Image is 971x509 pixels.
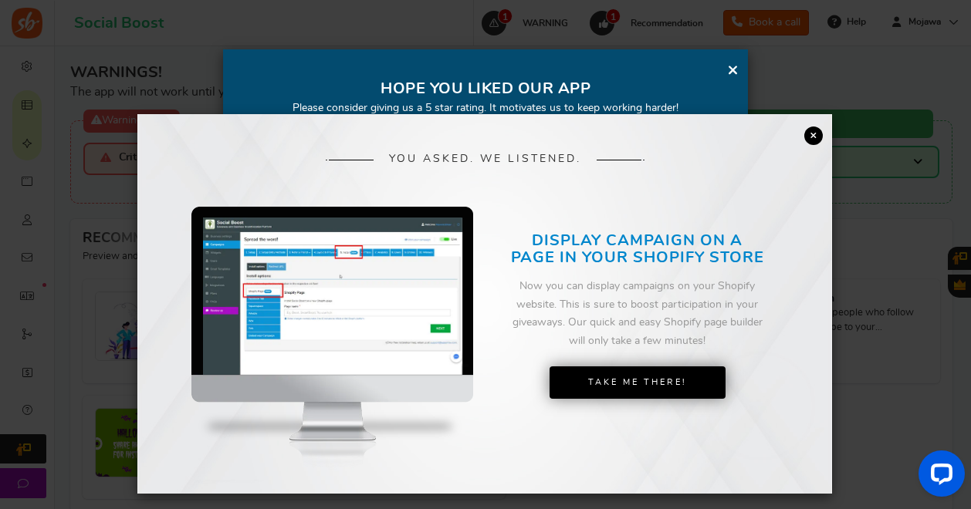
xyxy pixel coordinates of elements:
[191,207,473,492] img: mockup
[509,232,766,266] h2: DISPLAY CAMPAIGN ON A PAGE IN YOUR SHOPIFY STORE
[509,278,766,351] div: Now you can display campaigns on your Shopify website. This is sure to boost participation in you...
[203,217,462,375] img: screenshot
[804,126,823,145] a: ×
[906,444,971,509] iframe: LiveChat chat widget
[550,366,726,399] a: Take Me There!
[389,153,581,165] span: YOU ASKED. WE LISTENED.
